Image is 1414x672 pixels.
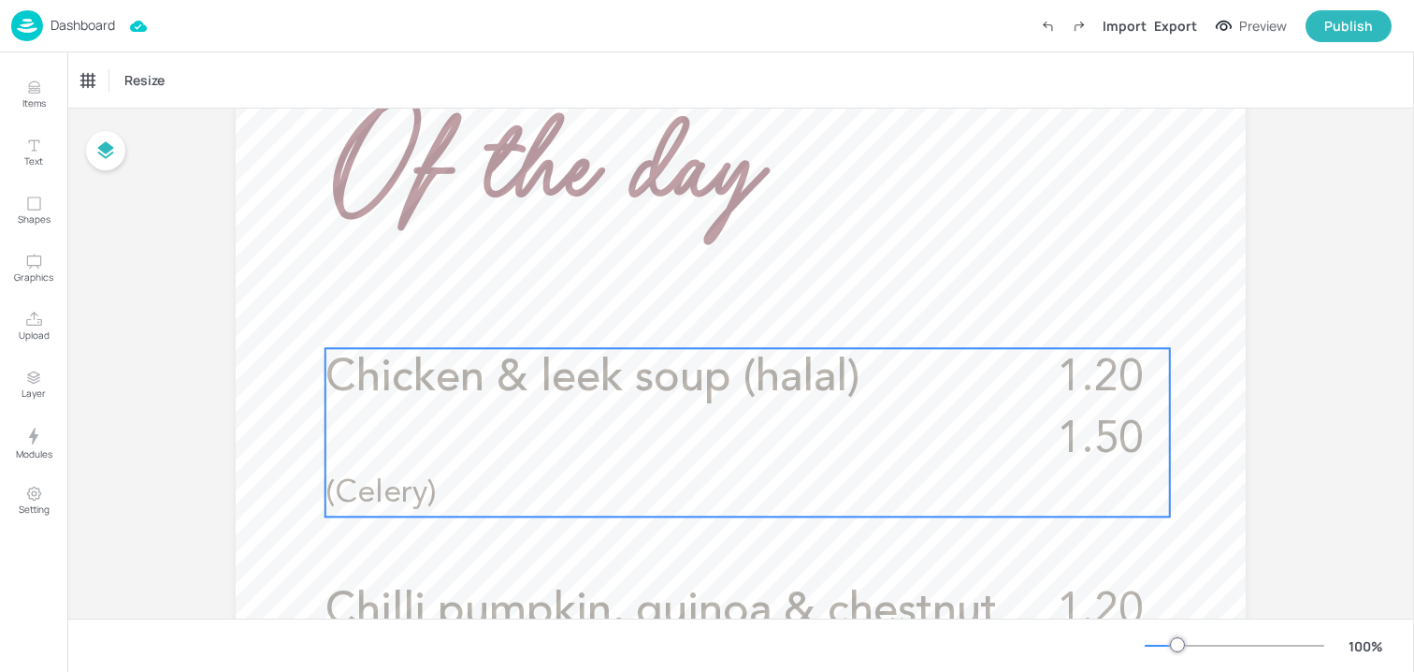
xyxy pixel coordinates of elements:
[1103,16,1147,36] div: Import
[1324,16,1373,37] div: Publish
[1032,10,1063,42] label: Undo (Ctrl + Z)
[325,477,437,509] span: (Celery)
[1063,10,1095,42] label: Redo (Ctrl + Y)
[1057,357,1143,462] span: 1.20 1.50
[11,10,43,41] img: logo-86c26b7e.jpg
[121,70,168,90] span: Resize
[50,19,115,32] p: Dashboard
[1239,16,1287,37] div: Preview
[1306,10,1392,42] button: Publish
[1205,12,1298,40] button: Preview
[1343,636,1388,656] div: 100 %
[1154,16,1197,36] div: Export
[325,357,859,401] span: Chicken & leek soup (halal)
